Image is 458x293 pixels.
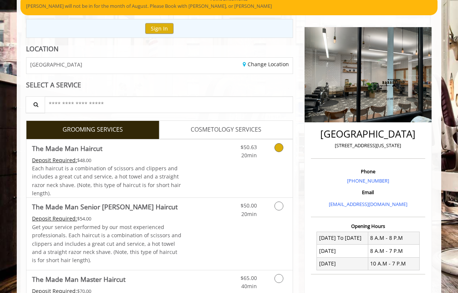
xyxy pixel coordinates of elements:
[26,44,58,53] b: LOCATION
[145,23,174,34] button: Sign In
[26,81,293,88] div: SELECT A SERVICE
[241,274,257,281] span: $65.00
[347,177,389,184] a: [PHONE_NUMBER]
[313,190,423,195] h3: Email
[32,215,182,223] div: $54.00
[32,202,178,212] b: The Made Man Senior [PERSON_NAME] Haircut
[30,62,82,67] span: [GEOGRAPHIC_DATA]
[241,152,257,159] span: 20min
[63,125,123,135] span: GROOMING SERVICES
[241,283,257,290] span: 40min
[311,223,425,229] h3: Opening Hours
[32,156,182,164] div: $48.00
[26,96,45,113] button: Service Search
[313,142,423,149] p: [STREET_ADDRESS][US_STATE]
[368,257,419,270] td: 10 A.M - 7 P.M
[26,2,432,10] p: [PERSON_NAME] will not be in for the month of August. Please Book with [PERSON_NAME], or [PERSON_...
[317,232,368,244] td: [DATE] To [DATE]
[243,61,289,68] a: Change Location
[241,144,257,151] span: $50.63
[32,165,181,197] span: Each haircut is a combination of scissors and clippers and includes a great cut and service, a ho...
[317,245,368,257] td: [DATE]
[32,223,182,265] p: Get your service performed by our most experienced professionals. Each haircut is a combination o...
[32,143,102,154] b: The Made Man Haircut
[191,125,261,135] span: COSMETOLOGY SERVICES
[241,210,257,218] span: 20min
[329,201,407,207] a: [EMAIL_ADDRESS][DOMAIN_NAME]
[241,202,257,209] span: $50.00
[368,245,419,257] td: 8 A.M - 7 P.M
[313,129,423,139] h2: [GEOGRAPHIC_DATA]
[32,157,77,164] span: This service needs some Advance to be paid before we block your appointment
[368,232,419,244] td: 8 A.M - 8 P.M
[317,257,368,270] td: [DATE]
[313,169,423,174] h3: Phone
[32,274,125,284] b: The Made Man Master Haircut
[32,215,77,222] span: This service needs some Advance to be paid before we block your appointment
